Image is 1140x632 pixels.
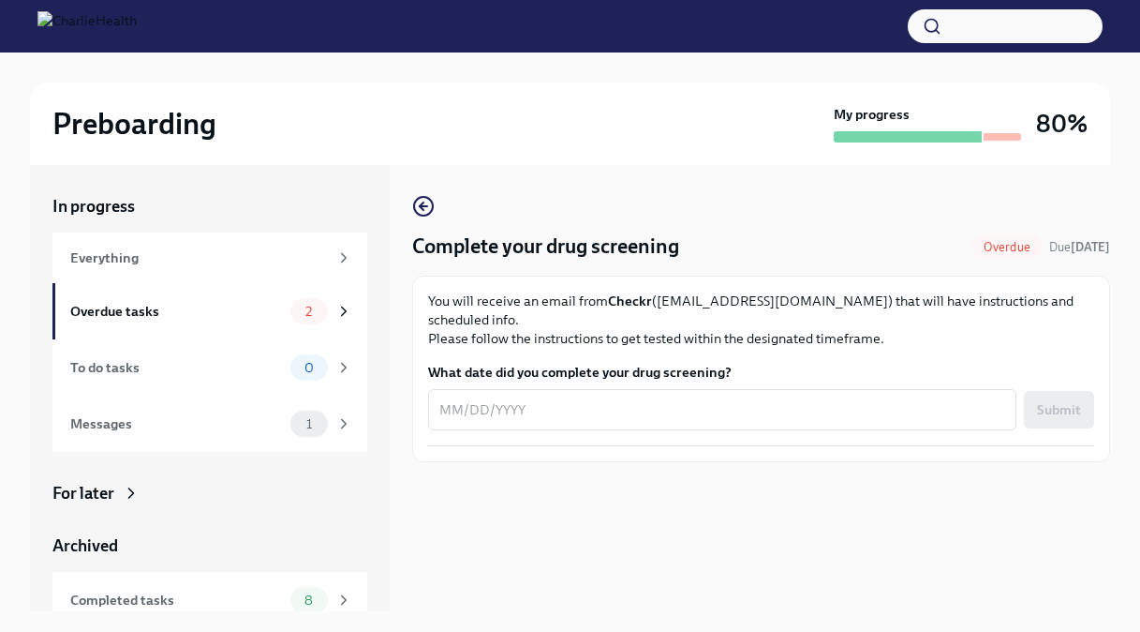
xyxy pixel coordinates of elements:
[52,283,367,339] a: Overdue tasks2
[52,482,114,504] div: For later
[412,233,679,261] h4: Complete your drug screening
[608,293,652,309] strong: Checkr
[1049,238,1110,256] span: August 4th, 2025 09:00
[1036,107,1088,141] h3: 80%
[52,482,367,504] a: For later
[1071,240,1110,254] strong: [DATE]
[52,572,367,628] a: Completed tasks8
[52,339,367,396] a: To do tasks0
[70,414,283,434] div: Messages
[834,105,910,124] strong: My progress
[294,305,323,319] span: 2
[52,105,216,143] h2: Preboarding
[52,396,367,452] a: Messages1
[70,357,283,378] div: To do tasks
[428,292,1094,348] p: You will receive an email from ([EMAIL_ADDRESS][DOMAIN_NAME]) that will have instructions and sch...
[70,248,328,268] div: Everything
[1049,240,1110,254] span: Due
[293,361,325,375] span: 0
[52,534,367,557] a: Archived
[428,363,1094,382] label: What date did you complete your drug screening?
[70,301,283,322] div: Overdue tasks
[70,590,283,610] div: Completed tasks
[52,233,367,283] a: Everything
[972,240,1042,254] span: Overdue
[295,417,323,431] span: 1
[293,594,324,608] span: 8
[52,195,367,218] a: In progress
[37,11,137,41] img: CharlieHealth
